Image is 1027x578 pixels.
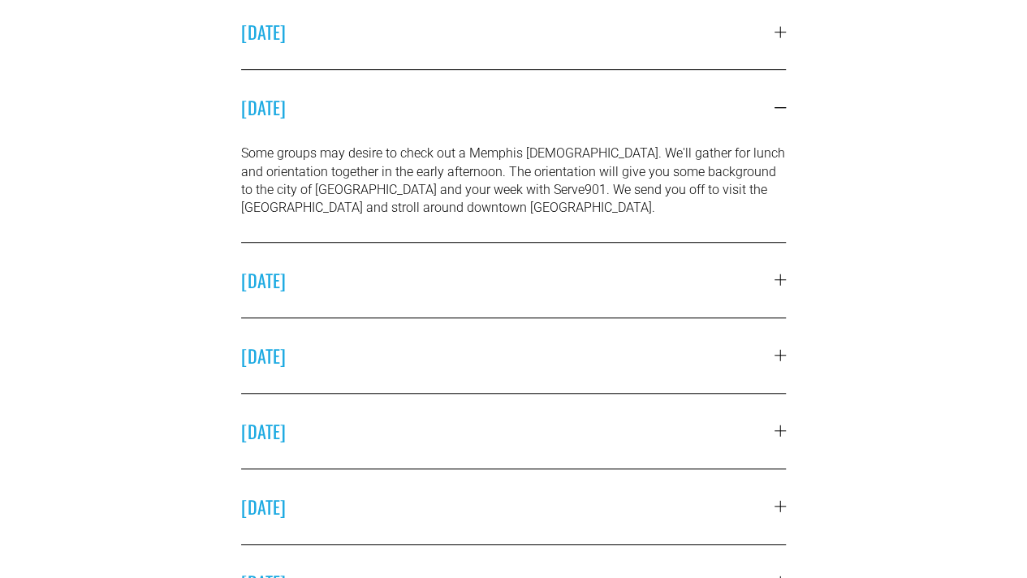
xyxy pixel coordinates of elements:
div: [DATE] [241,144,786,242]
button: [DATE] [241,243,786,317]
button: [DATE] [241,318,786,393]
button: [DATE] [241,469,786,544]
span: [DATE] [241,94,775,120]
button: [DATE] [241,394,786,468]
span: [DATE] [241,267,775,293]
span: [DATE] [241,494,775,520]
button: [DATE] [241,70,786,144]
span: [DATE] [241,418,775,444]
span: [DATE] [241,343,775,369]
p: Some groups may desire to check out a Memphis [DEMOGRAPHIC_DATA]. We'll gather for lunch and orie... [241,144,786,218]
span: [DATE] [241,19,775,45]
